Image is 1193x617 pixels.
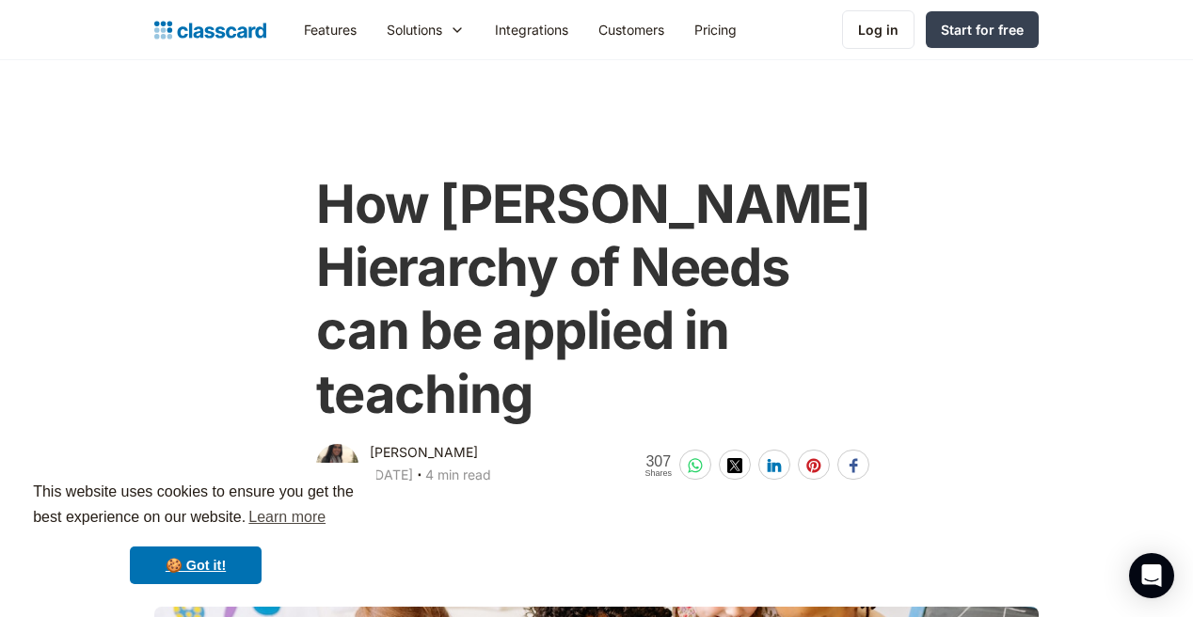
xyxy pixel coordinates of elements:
[387,20,442,40] div: Solutions
[316,173,877,426] h1: How [PERSON_NAME] Hierarchy of Needs can be applied in teaching
[370,441,478,464] div: [PERSON_NAME]
[941,20,1024,40] div: Start for free
[679,8,752,51] a: Pricing
[33,481,358,531] span: This website uses cookies to ensure you get the best experience on our website.
[806,458,821,473] img: pinterest-white sharing button
[583,8,679,51] a: Customers
[154,17,266,43] a: home
[858,20,899,40] div: Log in
[246,503,328,531] a: learn more about cookies
[1129,553,1174,598] div: Open Intercom Messenger
[926,11,1039,48] a: Start for free
[767,458,782,473] img: linkedin-white sharing button
[15,463,376,602] div: cookieconsent
[372,8,480,51] div: Solutions
[480,8,583,51] a: Integrations
[842,10,915,49] a: Log in
[425,464,491,486] div: 4 min read
[644,469,672,478] span: Shares
[413,464,425,490] div: ‧
[289,8,372,51] a: Features
[130,546,262,584] a: dismiss cookie message
[727,458,742,473] img: twitter-white sharing button
[846,458,861,473] img: facebook-white sharing button
[644,453,672,469] span: 307
[688,458,703,473] img: whatsapp-white sharing button
[370,464,413,486] div: [DATE]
